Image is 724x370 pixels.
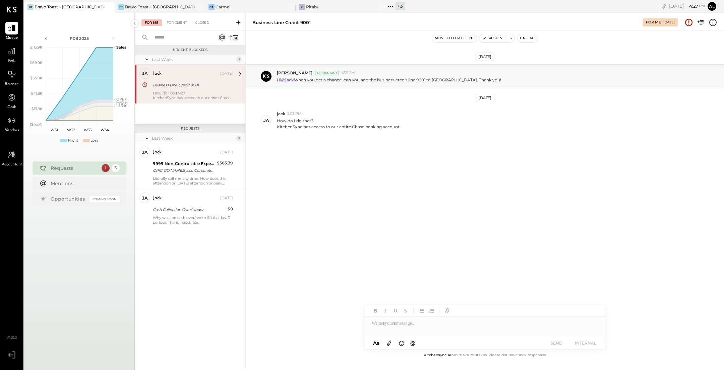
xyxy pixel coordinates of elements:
span: Balance [5,81,19,87]
div: [DATE] [663,20,675,25]
div: Bravo Toast – [GEOGRAPHIC_DATA] [125,4,195,10]
text: W31 [51,128,58,132]
div: How do I do that? [153,91,233,100]
span: @ [410,340,416,346]
div: Cash Collection Over/Under [153,206,226,213]
div: BT [118,4,124,10]
span: Cash [7,104,16,110]
div: BT [27,4,34,10]
div: [DATE] [220,150,233,155]
div: 3 [112,164,120,172]
div: ja [263,117,269,124]
div: For Client [163,19,190,26]
a: Queue [0,22,23,41]
span: Vendors [5,128,19,134]
div: 1 [236,57,242,62]
div: [DATE] [220,196,233,201]
div: $0 [228,206,233,212]
a: P&L [0,45,23,64]
div: jack [153,70,162,77]
div: Profit [68,138,78,143]
text: Occu... [116,99,128,104]
button: Al [707,1,717,12]
div: Urgent Blockers [138,48,242,52]
div: Why was the cash over/under $0 that last 3 periods. This is inaccurate. [153,215,233,225]
a: Cash [0,91,23,110]
text: $65.9K [30,76,43,80]
div: Last Week [152,57,235,62]
text: W33 [84,128,92,132]
span: [PERSON_NAME] [277,70,312,76]
div: Pi [299,4,305,10]
div: Requests [138,126,242,131]
div: Literally call me any time. How does this afternoon or [DATE] afternoon or early [DATE] morning s... [153,176,233,186]
p: Hi When you get a chance, can you add the business credit line 9001 to [GEOGRAPHIC_DATA]. Thank you! [277,77,501,83]
div: Opportunities [51,196,86,202]
div: [DATE] [220,71,233,76]
div: Accountant [315,71,339,75]
text: Labor [116,103,126,108]
div: ja [142,149,148,155]
button: INTERNAL [572,339,599,348]
span: Accountant [2,162,22,168]
div: ja [142,195,148,201]
div: P08 2025 [51,35,108,41]
button: Bold [371,306,380,315]
div: Requests [51,165,98,171]
div: Ca [208,4,215,10]
text: $89.9K [30,60,43,65]
div: Mentions [51,180,116,187]
button: Unordered List [417,306,426,315]
text: Sales [116,45,126,50]
button: Resolve [479,34,507,42]
div: ja [142,70,148,77]
text: $113.9K [30,45,43,50]
div: ORIG CO NAME:Sysco Corporatio ORIG ID:XXXXXX4834 DESC DATE: CO ENTRY DESCR:Payment SEC:CCD TRACE#... [153,167,215,174]
div: Pitabu [306,4,319,10]
text: ($6.2K) [30,122,43,127]
div: [DATE] [669,3,705,9]
p: How do I do that? [277,118,403,129]
div: Bravo Toast – [GEOGRAPHIC_DATA] [35,4,105,10]
button: Italic [381,306,390,315]
span: 4:35 PM [341,70,355,76]
span: Queue [6,35,18,41]
button: SEND [543,339,570,348]
a: Vendors [0,114,23,134]
a: Accountant [0,148,23,168]
div: + 3 [396,2,405,10]
text: W34 [100,128,109,132]
div: jack [153,195,162,202]
a: Balance [0,68,23,87]
span: 2:03 PM [287,111,302,117]
button: @ [408,339,418,347]
div: $585.39 [217,160,233,166]
div: 1 [102,164,110,172]
button: Underline [391,306,400,315]
div: 2 [236,136,242,141]
div: jack [153,149,162,156]
div: Loss [90,138,98,143]
text: $17.8K [32,106,43,111]
div: Closed [192,19,213,26]
button: Move to for client [432,34,477,42]
span: a [376,340,379,346]
text: $41.8K [31,91,43,96]
span: jack [277,111,286,117]
span: P&L [8,58,16,64]
div: For Me [141,19,162,26]
div: KitchenSync has access to our entire Chase banking account... [277,124,403,130]
div: Last Week [152,135,235,141]
strong: @jack [281,77,294,82]
button: Unflag [517,34,537,42]
text: W32 [67,128,75,132]
div: For Me [646,20,661,25]
text: OPEX [116,97,127,101]
button: Ordered List [427,306,436,315]
div: copy link [661,3,667,10]
button: Strikethrough [401,306,410,315]
div: Carmel [216,4,230,10]
div: Business Line Credit 9001 [252,19,311,26]
div: Coming Soon [89,196,120,202]
div: [DATE] [476,53,494,61]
